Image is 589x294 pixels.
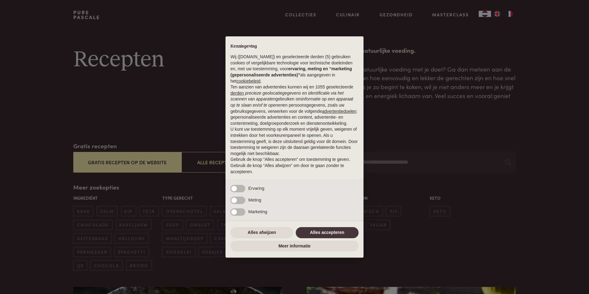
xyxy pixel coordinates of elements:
a: cookiebeleid [236,79,260,84]
p: Gebruik de knop “Alles accepteren” om toestemming te geven. Gebruik de knop “Alles afwijzen” om d... [230,157,359,175]
button: Alles afwijzen [230,227,293,238]
span: Ervaring [248,186,264,191]
button: derden [230,90,244,96]
p: Ten aanzien van advertenties kunnen wij en 1055 geselecteerde gebruiken om en persoonsgegevens, z... [230,84,359,126]
p: U kunt uw toestemming op elk moment vrijelijk geven, weigeren of intrekken door het voorkeurenpan... [230,126,359,157]
em: precieze geolocatiegegevens en identificatie via het scannen van apparaten [230,91,343,102]
strong: ervaring, meting en “marketing (gepersonaliseerde advertenties)” [230,66,352,77]
h2: Kennisgeving [230,44,359,49]
span: Meting [248,198,261,202]
button: advertentiedoelen [322,108,356,115]
em: informatie op een apparaat op te slaan en/of te openen [230,96,353,108]
button: Meer informatie [230,241,359,252]
span: Marketing [248,209,267,214]
button: Alles accepteren [296,227,359,238]
p: Wij ([DOMAIN_NAME]) en geselecteerde derden (5) gebruiken cookies of vergelijkbare technologie vo... [230,54,359,84]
